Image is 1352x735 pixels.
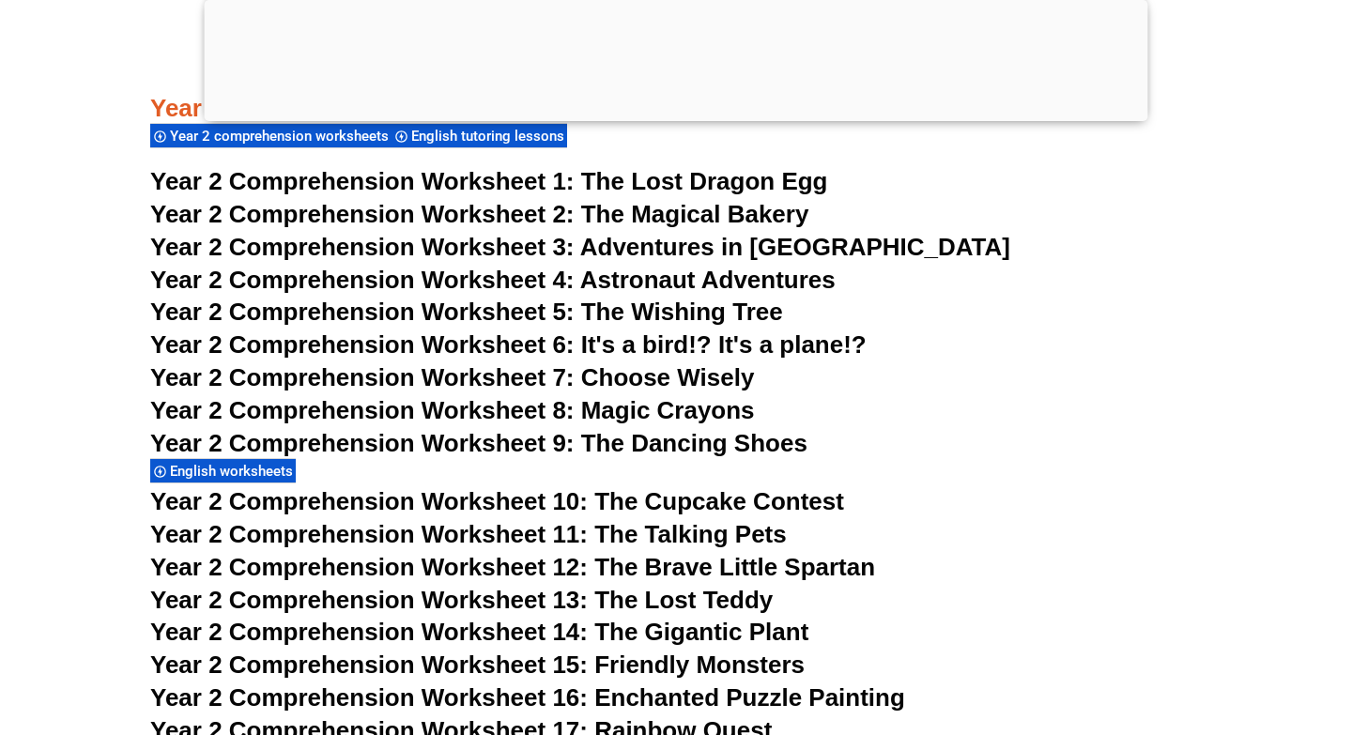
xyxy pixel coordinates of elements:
[150,123,392,148] div: Year 2 comprehension worksheets
[392,123,567,148] div: English tutoring lessons
[150,520,787,548] a: Year 2 Comprehension Worksheet 11: The Talking Pets
[581,298,783,326] span: The Wishing Tree
[150,651,805,679] a: Year 2 Comprehension Worksheet 15: Friendly Monsters
[150,330,867,359] a: Year 2 Comprehension Worksheet 6: It's a bird!? It's a plane!?
[150,266,836,294] a: Year 2 Comprehension Worksheet 4: Astronaut Adventures
[581,363,755,391] span: Choose Wisely
[150,363,754,391] a: Year 2 Comprehension Worksheet 7: Choose Wisely
[581,200,809,228] span: The Magical Bakery
[150,200,575,228] span: Year 2 Comprehension Worksheet 2:
[170,128,394,145] span: Year 2 comprehension worksheets
[150,167,827,195] a: Year 2 Comprehension Worksheet 1: The Lost Dragon Egg
[150,683,905,712] a: Year 2 Comprehension Worksheet 16: Enchanted Puzzle Painting
[150,429,807,457] a: Year 2 Comprehension Worksheet 9: The Dancing Shoes
[150,233,575,261] span: Year 2 Comprehension Worksheet 3:
[150,458,296,483] div: English worksheets
[150,363,575,391] span: Year 2 Comprehension Worksheet 7:
[150,298,575,326] span: Year 2 Comprehension Worksheet 5:
[150,298,783,326] a: Year 2 Comprehension Worksheet 5: The Wishing Tree
[170,463,299,480] span: English worksheets
[1258,562,1352,735] iframe: Chat Widget
[580,233,1010,261] span: Adventures in [GEOGRAPHIC_DATA]
[150,233,1010,261] a: Year 2 Comprehension Worksheet 3: Adventures in [GEOGRAPHIC_DATA]
[150,487,844,515] a: Year 2 Comprehension Worksheet 10: The Cupcake Contest
[580,266,836,294] span: Astronaut Adventures
[150,618,808,646] a: Year 2 Comprehension Worksheet 14: The Gigantic Plant
[150,266,575,294] span: Year 2 Comprehension Worksheet 4:
[411,128,570,145] span: English tutoring lessons
[581,167,828,195] span: The Lost Dragon Egg
[150,586,773,614] a: Year 2 Comprehension Worksheet 13: The Lost Teddy
[150,200,808,228] a: Year 2 Comprehension Worksheet 2: The Magical Bakery
[150,553,875,581] a: Year 2 Comprehension Worksheet 12: The Brave Little Spartan
[150,396,755,424] a: Year 2 Comprehension Worksheet 8: Magic Crayons
[150,167,575,195] span: Year 2 Comprehension Worksheet 1:
[150,29,1202,124] h3: Year 2 English Worksheets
